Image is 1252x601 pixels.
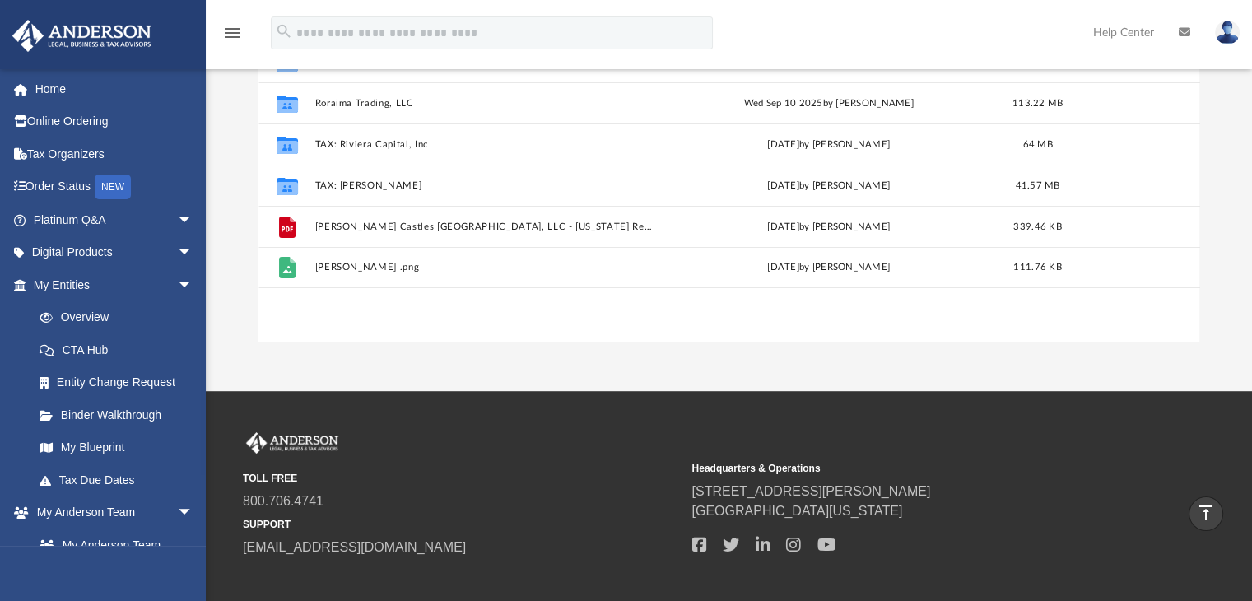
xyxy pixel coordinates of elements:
[12,236,218,269] a: Digital Productsarrow_drop_down
[659,96,997,111] div: Wed Sep 10 2025 by [PERSON_NAME]
[12,72,218,105] a: Home
[12,105,218,138] a: Online Ordering
[691,461,1129,476] small: Headquarters & Operations
[659,261,997,276] div: [DATE] by [PERSON_NAME]
[1013,263,1061,273] span: 111.76 KB
[243,432,342,454] img: Anderson Advisors Platinum Portal
[243,471,680,486] small: TOLL FREE
[275,22,293,40] i: search
[659,220,997,235] div: [DATE] by [PERSON_NAME]
[314,263,652,273] button: [PERSON_NAME] .png
[243,517,680,532] small: SUPPORT
[23,464,218,496] a: Tax Due Dates
[23,366,218,399] a: Entity Change Request
[12,268,218,301] a: My Entitiesarrow_drop_down
[95,175,131,199] div: NEW
[23,431,210,464] a: My Blueprint
[12,170,218,204] a: Order StatusNEW
[314,98,652,109] button: Roraima Trading, LLC
[691,484,930,498] a: [STREET_ADDRESS][PERSON_NAME]
[314,139,652,150] button: TAX: Riviera Capital, Inc
[12,496,210,529] a: My Anderson Teamarrow_drop_down
[1015,181,1059,190] span: 41.57 MB
[1012,99,1062,108] span: 113.22 MB
[767,140,799,149] span: [DATE]
[222,23,242,43] i: menu
[23,529,202,561] a: My Anderson Team
[12,203,218,236] a: Platinum Q&Aarrow_drop_down
[659,137,997,152] div: by [PERSON_NAME]
[23,333,218,366] a: CTA Hub
[1013,222,1061,231] span: 339.46 KB
[177,268,210,302] span: arrow_drop_down
[691,504,902,518] a: [GEOGRAPHIC_DATA][US_STATE]
[659,179,997,193] div: [DATE] by [PERSON_NAME]
[314,180,652,191] button: TAX: [PERSON_NAME]
[177,236,210,270] span: arrow_drop_down
[23,301,218,334] a: Overview
[243,494,323,508] a: 800.706.4741
[7,20,156,52] img: Anderson Advisors Platinum Portal
[177,203,210,237] span: arrow_drop_down
[243,540,466,554] a: [EMAIL_ADDRESS][DOMAIN_NAME]
[1189,496,1223,531] a: vertical_align_top
[314,221,652,232] button: [PERSON_NAME] Castles [GEOGRAPHIC_DATA], LLC - [US_STATE] Renewal Form 2025.pdf
[1022,140,1052,149] span: 64 MB
[12,137,218,170] a: Tax Organizers
[23,398,218,431] a: Binder Walkthrough
[222,31,242,43] a: menu
[177,496,210,530] span: arrow_drop_down
[1196,503,1216,523] i: vertical_align_top
[1215,21,1240,44] img: User Pic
